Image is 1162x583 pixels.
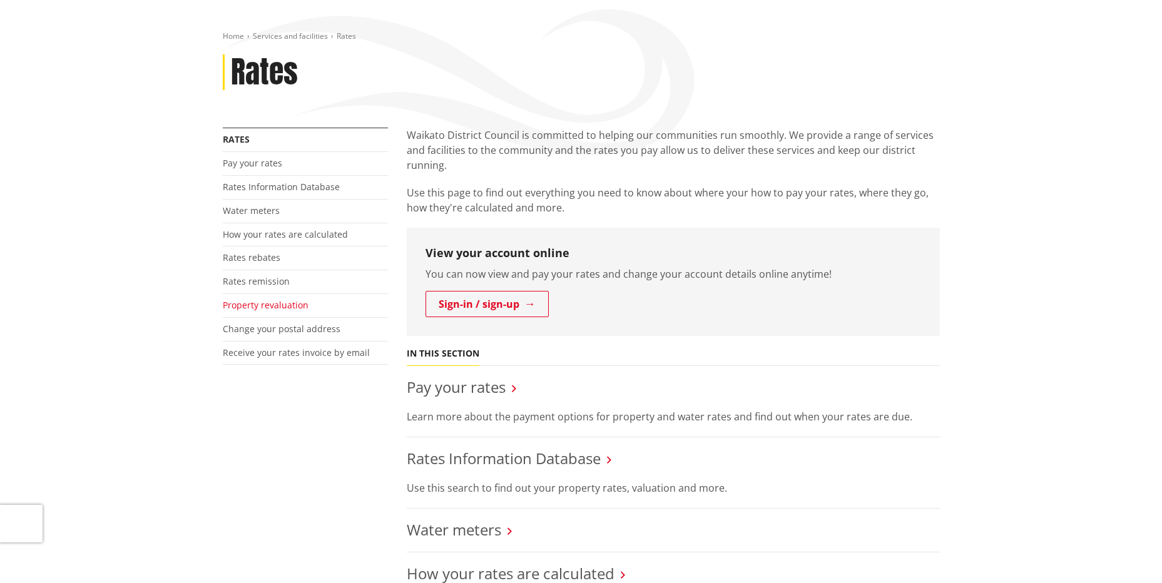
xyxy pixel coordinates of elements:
[223,275,290,287] a: Rates remission
[426,291,549,317] a: Sign-in / sign-up
[426,266,921,281] p: You can now view and pay your rates and change your account details online anytime!
[223,181,340,193] a: Rates Information Database
[1104,530,1149,575] iframe: Messenger Launcher
[223,323,340,335] a: Change your postal address
[223,251,280,263] a: Rates rebates
[407,519,501,540] a: Water meters
[407,377,506,397] a: Pay your rates
[337,31,356,41] span: Rates
[223,205,280,216] a: Water meters
[223,299,308,311] a: Property revaluation
[407,128,940,173] p: Waikato District Council is committed to helping our communities run smoothly. We provide a range...
[407,185,940,215] p: Use this page to find out everything you need to know about where your how to pay your rates, whe...
[407,348,479,359] h5: In this section
[407,480,940,495] p: Use this search to find out your property rates, valuation and more.
[223,31,244,41] a: Home
[407,409,940,424] p: Learn more about the payment options for property and water rates and find out when your rates ar...
[223,31,940,42] nav: breadcrumb
[253,31,328,41] a: Services and facilities
[231,54,298,91] h1: Rates
[223,157,282,169] a: Pay your rates
[426,246,921,260] h3: View your account online
[223,133,250,145] a: Rates
[223,228,348,240] a: How your rates are calculated
[407,448,601,469] a: Rates Information Database
[223,347,370,358] a: Receive your rates invoice by email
